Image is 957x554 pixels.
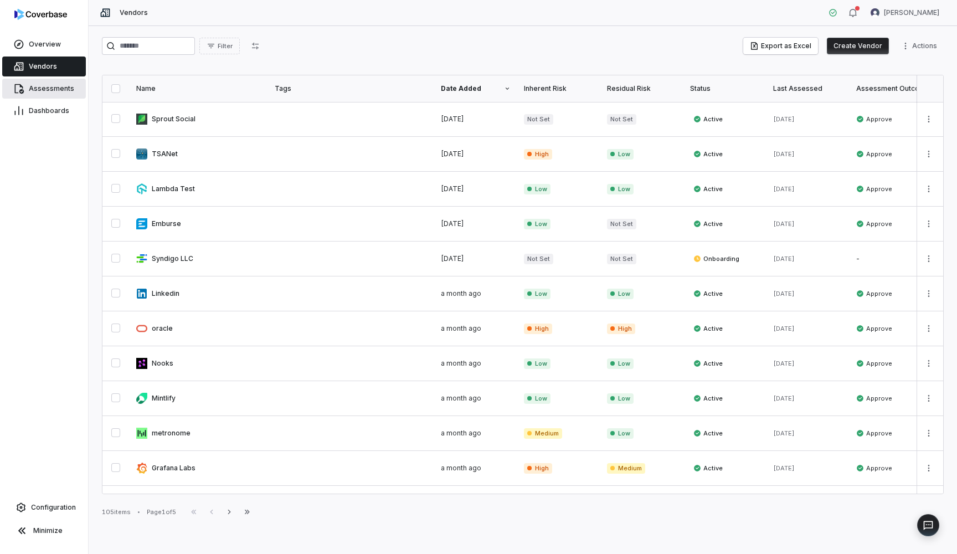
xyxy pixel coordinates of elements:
span: Low [524,184,550,194]
button: Export as Excel [743,38,818,54]
span: Active [693,115,723,124]
span: Low [607,428,634,439]
span: Filter [218,42,233,50]
button: More actions [920,390,938,407]
span: [DATE] [773,185,795,193]
span: Active [693,184,723,193]
button: More actions [920,425,938,442]
span: High [524,463,552,474]
span: a month ago [441,429,481,437]
td: - [850,242,933,276]
div: Last Assessed [773,84,843,93]
span: [DATE] [773,429,795,437]
span: Active [693,150,723,158]
span: Low [607,393,634,404]
span: Not Set [524,114,553,125]
span: Active [693,289,723,298]
span: Active [693,219,723,228]
button: More actions [920,146,938,162]
a: Dashboards [2,101,86,121]
span: [DATE] [773,394,795,402]
button: More actions [920,216,938,232]
span: Overview [29,40,61,49]
span: a month ago [441,359,481,367]
span: Medium [607,463,645,474]
span: [DATE] [773,150,795,158]
span: a month ago [441,394,481,402]
span: Active [693,394,723,403]
span: High [524,324,552,334]
span: [DATE] [441,115,464,123]
button: Garima Dhaundiyal avatar[PERSON_NAME] [864,4,946,21]
button: Filter [199,38,240,54]
a: Vendors [2,57,86,76]
span: Vendors [29,62,57,71]
button: More actions [920,250,938,267]
span: [DATE] [773,464,795,472]
span: a month ago [441,289,481,297]
a: Configuration [4,497,84,517]
button: Minimize [4,520,84,542]
div: Residual Risk [607,84,677,93]
button: More actions [920,460,938,476]
span: Not Set [607,254,636,264]
div: Name [136,84,261,93]
span: Low [607,149,634,160]
span: Active [693,324,723,333]
div: 105 items [102,508,131,516]
a: Overview [2,34,86,54]
span: Active [693,464,723,473]
span: Active [693,359,723,368]
button: More actions [920,285,938,302]
span: Not Set [607,219,636,229]
span: Low [607,184,634,194]
span: Low [524,219,550,229]
span: [DATE] [441,254,464,263]
span: Minimize [33,526,63,535]
span: Medium [524,428,562,439]
span: Low [524,289,550,299]
span: [DATE] [773,255,795,263]
span: [DATE] [773,290,795,297]
span: [DATE] [441,219,464,228]
div: Inherent Risk [524,84,594,93]
span: [DATE] [773,360,795,367]
div: Page 1 of 5 [147,508,176,516]
button: More actions [920,111,938,127]
span: Assessments [29,84,74,93]
div: Status [690,84,760,93]
span: Low [524,393,550,404]
img: Garima Dhaundiyal avatar [871,8,879,17]
span: [PERSON_NAME] [884,8,939,17]
span: High [607,324,635,334]
div: Assessment Outcome [856,84,926,93]
span: [DATE] [773,115,795,123]
div: • [137,508,140,516]
span: Dashboards [29,106,69,115]
button: More actions [898,38,944,54]
img: logo-D7KZi-bG.svg [14,9,67,20]
span: [DATE] [773,325,795,332]
span: Vendors [120,8,148,17]
span: a month ago [441,464,481,472]
span: Configuration [31,503,76,512]
span: High [524,149,552,160]
div: Date Added [441,84,511,93]
a: Assessments [2,79,86,99]
span: Not Set [524,254,553,264]
span: Active [693,429,723,438]
span: a month ago [441,324,481,332]
span: Low [607,289,634,299]
button: More actions [920,181,938,197]
span: Low [607,358,634,369]
span: [DATE] [441,184,464,193]
span: Not Set [607,114,636,125]
button: Create Vendor [827,38,889,54]
div: Tags [275,84,428,93]
span: Onboarding [693,254,739,263]
button: More actions [920,355,938,372]
button: More actions [920,320,938,337]
span: Low [524,358,550,369]
span: [DATE] [773,220,795,228]
span: [DATE] [441,150,464,158]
